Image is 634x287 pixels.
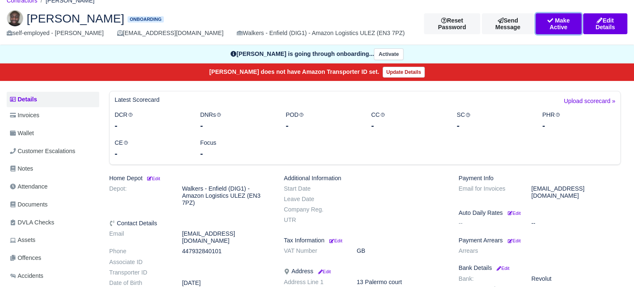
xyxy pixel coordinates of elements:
[10,128,34,138] span: Wallet
[284,175,446,182] h6: Additional Information
[7,143,99,159] a: Customer Escalations
[457,120,530,131] div: -
[10,146,75,156] span: Customer Escalations
[564,96,615,110] a: Upload scorecard »
[424,13,480,34] button: Reset Password
[146,176,160,181] small: Edit
[200,148,273,159] div: -
[176,185,278,206] dd: Walkers - Enfield (DIG1) - Amazon Logistics ULEZ (EN3 7PZ)
[10,200,48,209] span: Documents
[7,107,99,123] a: Invoices
[383,67,425,78] a: Update Details
[278,185,351,192] dt: Start Date
[495,266,509,271] small: Edit
[10,218,54,227] span: DVLA Checks
[27,13,124,24] span: [PERSON_NAME]
[128,16,163,23] span: Onboarding
[286,120,358,131] div: -
[371,120,444,131] div: -
[525,185,627,199] dd: [EMAIL_ADDRESS][DOMAIN_NAME]
[316,268,331,274] a: Edit
[194,110,279,131] div: DNRs
[374,48,403,60] button: Activate
[117,28,223,38] div: [EMAIL_ADDRESS][DOMAIN_NAME]
[279,110,365,131] div: POD
[103,185,176,206] dt: Depot:
[7,196,99,213] a: Documents
[452,275,525,282] dt: Bank:
[351,247,452,254] dd: GB
[284,237,446,244] h6: Tax Information
[459,237,621,244] h6: Payment Arrears
[536,110,621,131] div: PHR
[109,220,271,227] h6: Contact Details
[482,13,534,34] a: Send Message
[7,125,99,141] a: Wallet
[592,247,634,287] iframe: Chat Widget
[278,217,351,224] dt: UTR
[351,279,452,286] dd: 13 Palermo court
[7,232,99,248] a: Assets
[176,248,278,255] dd: 447932840101
[459,209,621,217] h6: Auto Daily Rates
[103,230,176,244] dt: Email
[109,175,271,182] h6: Home Depot
[10,235,35,245] span: Assets
[525,220,627,227] dd: --
[7,214,99,231] a: DVLA Checks
[452,247,525,254] dt: Arrears
[525,275,627,282] dd: Revolut
[459,264,621,272] h6: Bank Details
[10,164,33,174] span: Notes
[115,148,188,159] div: -
[278,206,351,213] dt: Company Reg.
[0,3,634,45] div: Otis Akpata
[451,110,536,131] div: SC
[278,279,351,286] dt: Address Line 1
[10,253,41,263] span: Offences
[328,237,342,244] a: Edit
[506,209,521,216] a: Edit
[146,175,160,181] a: Edit
[278,247,351,254] dt: VAT Number
[536,13,581,34] button: Make Active
[103,269,176,276] dt: Transporter ID
[278,196,351,203] dt: Leave Date
[329,238,342,243] small: Edit
[506,237,521,244] a: Edit
[495,264,509,271] a: Edit
[284,268,446,275] h6: Address
[10,182,48,191] span: Attendance
[176,279,278,287] dd: [DATE]
[7,92,99,107] a: Details
[237,28,405,38] div: Walkers - Enfield (DIG1) - Amazon Logistics ULEZ (EN3 7PZ)
[452,220,525,227] dt: --
[7,268,99,284] a: Accidents
[508,238,521,243] small: Edit
[194,138,279,159] div: Focus
[108,110,194,131] div: DCR
[108,138,194,159] div: CE
[115,120,188,131] div: -
[508,211,521,216] small: Edit
[103,248,176,255] dt: Phone
[316,269,331,274] small: Edit
[7,28,104,38] div: self-employed - [PERSON_NAME]
[103,259,176,266] dt: Associate ID
[176,230,278,244] dd: [EMAIL_ADDRESS][DOMAIN_NAME]
[7,179,99,195] a: Attendance
[7,250,99,266] a: Offences
[459,175,621,182] h6: Payment Info
[583,13,627,34] a: Edit Details
[452,185,525,199] dt: Email for Invoices
[365,110,450,131] div: CC
[115,96,160,103] h6: Latest Scorecard
[103,279,176,287] dt: Date of Birth
[200,120,273,131] div: -
[10,271,43,281] span: Accidents
[542,120,615,131] div: -
[7,161,99,177] a: Notes
[10,111,39,120] span: Invoices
